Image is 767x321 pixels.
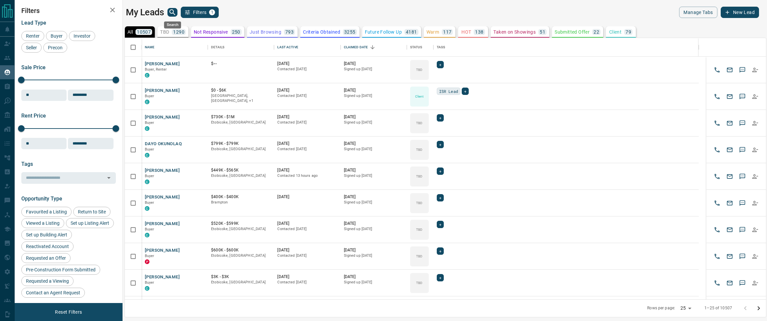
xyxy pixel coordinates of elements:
[461,30,471,34] p: HOT
[750,118,760,128] button: Reallocate
[344,226,403,232] p: Signed up [DATE]
[721,7,759,18] button: New Lead
[277,88,337,93] p: [DATE]
[737,198,747,208] button: SMS
[21,207,72,217] div: Favourited a Listing
[211,280,271,285] p: Etobicoke, [GEOGRAPHIC_DATA]
[416,200,422,205] p: TBD
[752,120,758,127] svg: Reallocate
[752,253,758,260] svg: Reallocate
[21,20,46,26] span: Lead Type
[344,221,403,226] p: [DATE]
[145,259,149,264] div: property.ca
[416,121,422,126] p: TBD
[208,38,274,57] div: Details
[725,145,735,155] button: Email
[426,30,439,34] p: Warm
[416,174,422,179] p: TBD
[145,73,149,78] div: condos.ca
[145,274,180,280] button: [PERSON_NAME]
[211,200,271,205] p: Brampton
[344,141,403,147] p: [DATE]
[714,93,720,100] svg: Call
[46,45,65,50] span: Precon
[344,88,403,93] p: [DATE]
[211,93,271,104] p: Mississauga
[344,114,403,120] p: [DATE]
[24,232,70,237] span: Set up Building Alert
[437,221,444,228] div: +
[714,253,720,260] svg: Call
[439,248,441,254] span: +
[406,30,417,34] p: 4181
[141,38,208,57] div: Name
[24,244,71,249] span: Reactivated Account
[439,168,441,174] span: +
[609,30,622,34] p: Client
[725,171,735,181] button: Email
[725,251,735,261] button: Email
[750,225,760,235] button: Reallocate
[211,247,271,253] p: $600K - $600K
[437,247,444,255] div: +
[341,38,407,57] div: Claimed Date
[277,253,337,258] p: Contacted [DATE]
[21,7,116,15] h2: Filters
[160,30,169,34] p: TBD
[277,114,337,120] p: [DATE]
[344,173,403,178] p: Signed up [DATE]
[626,30,631,34] p: 79
[437,61,444,68] div: +
[439,115,441,121] span: +
[439,274,441,281] span: +
[194,30,228,34] p: Not Responsive
[71,33,93,39] span: Investor
[462,88,469,95] div: +
[43,43,67,53] div: Precon
[128,30,133,34] p: All
[68,220,112,226] span: Set up Listing Alert
[145,126,149,131] div: condos.ca
[726,67,733,73] svg: Email
[647,305,675,311] p: Rows per page:
[145,206,149,211] div: condos.ca
[540,30,545,34] p: 51
[277,38,298,57] div: Last Active
[285,30,294,34] p: 793
[712,198,722,208] button: Call
[439,221,441,228] span: +
[145,174,154,178] span: Buyer
[433,38,699,57] div: Tags
[344,167,403,173] p: [DATE]
[439,88,458,95] span: ISR Lead
[232,30,240,34] p: 250
[714,147,720,153] svg: Call
[437,194,444,201] div: +
[726,253,733,260] svg: Email
[21,113,46,119] span: Rent Price
[555,30,590,34] p: Submitted Offer
[277,61,337,67] p: [DATE]
[24,278,71,284] span: Requested a Viewing
[712,92,722,102] button: Call
[66,218,114,228] div: Set up Listing Alert
[726,200,733,206] svg: Email
[365,30,402,34] p: Future Follow Up
[277,274,337,280] p: [DATE]
[277,93,337,99] p: Contacted [DATE]
[714,173,720,180] svg: Call
[277,247,337,253] p: [DATE]
[145,153,149,158] div: condos.ca
[752,280,758,286] svg: Reallocate
[277,141,337,147] p: [DATE]
[145,227,154,231] span: Buyer
[145,61,180,67] button: [PERSON_NAME]
[145,94,154,98] span: Buyer
[21,64,46,71] span: Sale Price
[137,30,151,34] p: 10507
[173,30,184,34] p: 1290
[303,30,340,34] p: Criteria Obtained
[211,173,271,178] p: Etobicoke, [GEOGRAPHIC_DATA]
[739,147,746,153] svg: Sms
[21,195,62,202] span: Opportunity Type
